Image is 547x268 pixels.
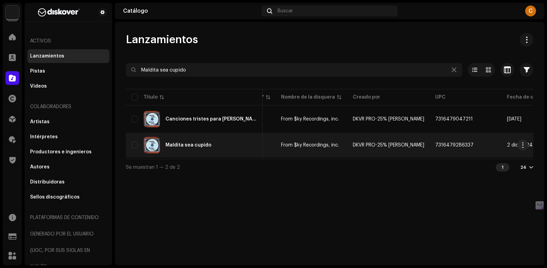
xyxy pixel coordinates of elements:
img: b627a117-4a24-417a-95e9-2d0c90689367 [30,8,88,16]
re-m-nav-item: Distribuidoras [27,175,109,189]
span: 28 oct 2024 [507,117,521,122]
div: Título [144,94,158,101]
img: 297a105e-aa6c-4183-9ff4-27133c00f2e2 [5,5,19,19]
span: 7316479047211 [435,117,473,122]
span: DKVR PRO-25% Alberto Jose [353,117,424,122]
re-m-nav-item: Lanzamientos [27,49,109,63]
span: 7316479286337 [435,143,473,148]
span: Lanzamientos [126,33,198,47]
span: DKVR PRO-25% Alberto Jose [353,143,424,148]
re-m-nav-item: Pistas [27,64,109,78]
div: 24 [520,165,526,170]
span: 2 dic 2024 [507,143,533,148]
div: Lanzamientos [30,53,64,59]
re-a-nav-header: Colaboradores [27,99,109,115]
div: Intérpretes [30,134,58,140]
input: Buscar [126,63,462,77]
div: Artistas [30,119,50,125]
re-m-nav-item: Intérpretes [27,130,109,144]
div: Videos [30,84,47,89]
div: Catálogo [123,8,259,14]
div: Canciones tristes para dias tristes [165,117,257,122]
div: Distribuidoras [30,179,65,185]
re-m-nav-item: Productores e ingenieros [27,145,109,159]
span: From $ky Recordings, inc. [281,117,339,122]
span: Buscar [278,8,293,14]
div: Autores [30,164,50,170]
re-m-nav-item: Videos [27,79,109,93]
re-a-nav-header: Activos [27,33,109,49]
img: d5fb2b7c-eab2-41fe-8894-e4a9101a1a44 [144,111,160,127]
div: Productores e ingenieros [30,149,92,155]
re-m-nav-item: Sellos discográficos [27,190,109,204]
div: 1 [496,163,509,171]
img: 6824cf88-9cc6-4b05-9646-6072c8177a64 [144,137,160,153]
span: From $ky Recordings, inc. [281,143,339,148]
div: Sellos discográficos [30,194,80,200]
div: C [525,5,536,16]
div: Maldita sea cupido [165,143,211,148]
div: Nombre de la disquera [281,94,335,101]
re-m-nav-item: Autores [27,160,109,174]
div: Pistas [30,68,45,74]
span: Se muestran 1 — 2 de 2 [126,165,180,170]
re-m-nav-item: Artistas [27,115,109,129]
